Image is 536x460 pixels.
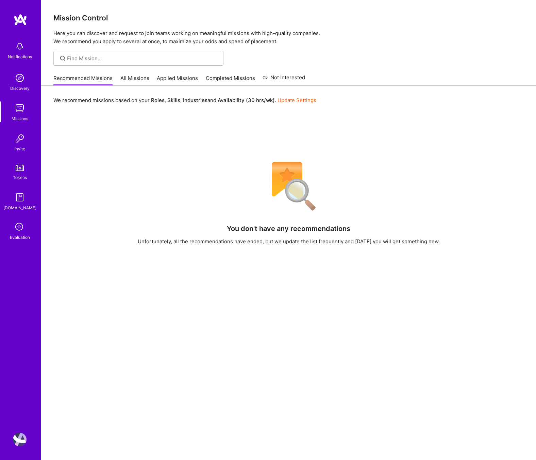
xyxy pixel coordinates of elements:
img: No Results [260,158,318,215]
h4: You don't have any recommendations [227,225,350,233]
img: bell [13,39,27,53]
div: [DOMAIN_NAME] [3,204,36,211]
p: We recommend missions based on your , , and . [53,97,316,104]
img: discovery [13,71,27,85]
div: Evaluation [10,234,30,241]
a: Update Settings [278,97,316,103]
b: Skills [167,97,180,103]
a: Completed Missions [206,75,255,86]
div: Invite [15,145,25,152]
h3: Mission Control [53,14,524,22]
a: Not Interested [263,73,305,86]
a: All Missions [120,75,149,86]
img: Invite [13,132,27,145]
a: Applied Missions [157,75,198,86]
input: Find Mission... [67,55,218,62]
p: Here you can discover and request to join teams working on meaningful missions with high-quality ... [53,29,524,46]
b: Industries [183,97,207,103]
div: Missions [12,115,28,122]
b: Availability (30 hrs/wk) [218,97,275,103]
a: User Avatar [11,433,28,446]
a: Recommended Missions [53,75,113,86]
b: Roles [151,97,165,103]
i: icon SearchGrey [59,54,67,62]
img: logo [14,14,27,26]
img: guide book [13,191,27,204]
i: icon SelectionTeam [13,221,26,234]
img: teamwork [13,101,27,115]
div: Notifications [8,53,32,60]
div: Unfortunately, all the recommendations have ended, but we update the list frequently and [DATE] y... [138,238,440,245]
img: User Avatar [13,433,27,446]
img: tokens [16,165,24,171]
div: Tokens [13,174,27,181]
div: Discovery [10,85,30,92]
